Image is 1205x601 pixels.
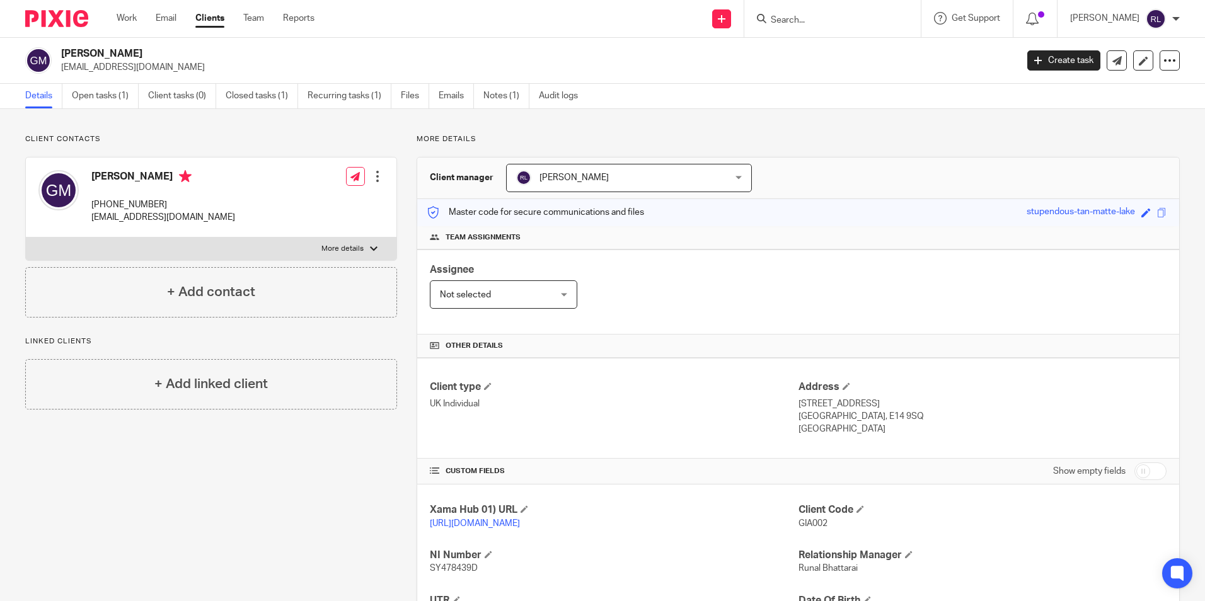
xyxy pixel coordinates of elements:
[430,381,798,394] h4: Client type
[770,15,883,26] input: Search
[61,61,1008,74] p: [EMAIL_ADDRESS][DOMAIN_NAME]
[430,398,798,410] p: UK Individual
[61,47,819,60] h2: [PERSON_NAME]
[1146,9,1166,29] img: svg%3E
[799,503,1167,517] h4: Client Code
[321,244,364,254] p: More details
[446,341,503,351] span: Other details
[430,503,798,517] h4: Xama Hub 01) URL
[430,466,798,476] h4: CUSTOM FIELDS
[1027,205,1135,220] div: stupendous-tan-matte-lake
[417,134,1180,144] p: More details
[430,549,798,562] h4: NI Number
[148,84,216,108] a: Client tasks (0)
[154,374,268,394] h4: + Add linked client
[430,265,474,275] span: Assignee
[799,381,1167,394] h4: Address
[91,198,235,211] p: [PHONE_NUMBER]
[25,10,88,27] img: Pixie
[483,84,529,108] a: Notes (1)
[799,549,1167,562] h4: Relationship Manager
[430,564,478,573] span: SY478439D
[25,47,52,74] img: svg%3E
[439,84,474,108] a: Emails
[1070,12,1139,25] p: [PERSON_NAME]
[226,84,298,108] a: Closed tasks (1)
[799,398,1167,410] p: [STREET_ADDRESS]
[91,170,235,186] h4: [PERSON_NAME]
[25,336,397,346] p: Linked clients
[799,519,827,528] span: GIA002
[427,206,644,219] p: Master code for secure communications and files
[516,170,531,185] img: svg%3E
[38,170,79,210] img: svg%3E
[430,519,520,528] a: [URL][DOMAIN_NAME]
[799,564,858,573] span: Runal Bhattarai
[243,12,264,25] a: Team
[156,12,176,25] a: Email
[952,14,1000,23] span: Get Support
[308,84,391,108] a: Recurring tasks (1)
[283,12,314,25] a: Reports
[539,84,587,108] a: Audit logs
[799,410,1167,423] p: [GEOGRAPHIC_DATA], E14 9SQ
[401,84,429,108] a: Files
[799,423,1167,435] p: [GEOGRAPHIC_DATA]
[117,12,137,25] a: Work
[25,84,62,108] a: Details
[539,173,609,182] span: [PERSON_NAME]
[440,290,491,299] span: Not selected
[167,282,255,302] h4: + Add contact
[72,84,139,108] a: Open tasks (1)
[1027,50,1100,71] a: Create task
[91,211,235,224] p: [EMAIL_ADDRESS][DOMAIN_NAME]
[430,171,493,184] h3: Client manager
[446,232,521,243] span: Team assignments
[179,170,192,183] i: Primary
[195,12,224,25] a: Clients
[1053,465,1126,478] label: Show empty fields
[25,134,397,144] p: Client contacts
